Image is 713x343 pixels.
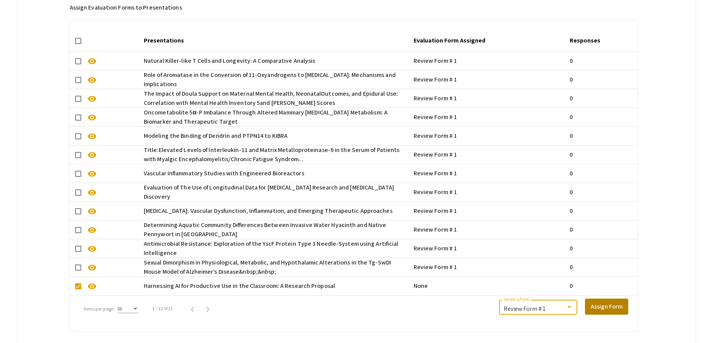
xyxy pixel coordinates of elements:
button: visibility [84,128,100,144]
mat-cell: 0 [567,183,637,201]
span: Harnessing AI for Productive Use in the Classroom: A Research Proposal [144,281,335,291]
span: visibility [87,113,97,122]
span: [MEDICAL_DATA]: Vascular Dysfunction, Inflammation, and Emerging Therapeutic Approaches [144,206,393,216]
button: visibility [84,185,100,200]
mat-cell: 0 [567,277,637,295]
h6: Assign Evaluation Forms to Presentations [70,4,638,11]
button: visibility [84,166,100,181]
span: visibility [87,94,97,103]
mat-cell: Review Form # 1 [411,202,567,220]
mat-cell: Review Form # 1 [411,52,567,70]
span: visibility [87,263,97,272]
span: visibility [87,169,97,178]
span: Determining Aquatic Community Differences Between Invasive Water Hyacinth and Native Pennywort in... [144,220,407,239]
button: visibility [84,222,100,237]
mat-cell: 0 [567,220,637,239]
span: visibility [87,225,97,235]
mat-paginator: Select page [79,298,348,319]
span: Role of Aromatase in the Conversion of 11-Oxyandrogens to [MEDICAL_DATA]: Mechanisms and Implicat... [144,70,407,89]
mat-cell: 0 [567,258,637,276]
span: visibility [87,75,97,85]
span: visibility [87,188,97,197]
span: Evaluation of The Use of Longitudinal Data for [MEDICAL_DATA] Research and [MEDICAL_DATA] Discovery [144,183,407,201]
div: Presentations [144,36,191,45]
mat-cell: 0 [567,239,637,258]
button: Assign Form [585,299,628,315]
mat-cell: Review Form # 1 [411,220,567,239]
mat-cell: Review Form # 1 [411,70,567,89]
mat-cell: Review Form # 1 [411,239,567,258]
span: Modeling the Binding of Dendrin and PTPN14 to KIBRA [144,131,287,140]
mat-cell: 0 [567,108,637,126]
div: Items per page: [84,305,115,312]
span: Review Form # 1 [504,305,545,313]
div: Responses [570,36,607,45]
button: visibility [84,278,100,294]
mat-cell: 0 [567,127,637,145]
span: visibility [87,57,97,66]
mat-cell: 0 [567,70,637,89]
button: visibility [84,53,100,69]
button: visibility [84,241,100,256]
mat-cell: None [411,277,567,295]
mat-cell: Review Form # 1 [411,258,567,276]
button: visibility [84,109,100,125]
span: Sexual Dimorphism in Physiological, Metabolic, and Hypothalamic Alterations in the Tg-SwDI Mouse ... [144,258,407,276]
mat-cell: Review Form # 1 [411,145,567,164]
div: Presentations [144,36,184,45]
button: visibility [84,91,100,106]
span: Oncometabolite 5α-P Imbalance Through Altered Mammary [MEDICAL_DATA] Metabolism: A Biomarker and ... [144,108,407,126]
button: Previous page [185,301,200,316]
div: Evaluation Form Assigned [414,36,492,45]
mat-cell: Review Form # 1 [411,183,567,201]
button: visibility [84,147,100,162]
button: visibility [84,72,100,87]
span: visibility [87,282,97,291]
span: visibility [87,132,97,141]
mat-cell: 0 [567,89,637,108]
span: visibility [87,207,97,216]
span: Natural Killer-like T Cells and Longevity: A Comparative Analysis [144,56,315,65]
button: visibility [84,260,100,275]
div: Evaluation Form Assigned [414,36,485,45]
span: Vascular Inflammatory Studies with Engineered Bioreactors [144,169,304,178]
span: Title:Elevated Levels of Interleukin-11 and Matrix Metalloproteinase-9 in the Serum of Patients w... [144,145,407,164]
mat-cell: 0 [567,202,637,220]
span: The Impact of Doula Support on Maternal Mental Health, NeonatalOutcomes, and Epidural Use: Correl... [144,89,407,108]
mat-cell: Review Form # 1 [411,164,567,183]
mat-cell: 0 [567,145,637,164]
mat-select: Items per page: [117,306,139,312]
mat-cell: 0 [567,164,637,183]
mat-cell: Review Form # 1 [411,89,567,108]
div: 1 – 13 of 13 [153,305,172,312]
mat-cell: Review Form # 1 [411,108,567,126]
div: Responses [570,36,600,45]
button: Next page [200,301,215,316]
iframe: Chat [6,309,33,337]
button: visibility [84,203,100,219]
mat-cell: 0 [567,52,637,70]
span: visibility [87,150,97,160]
mat-cell: Review Form # 1 [411,127,567,145]
span: visibility [87,244,97,253]
span: Antimicrobial Resistance: Exploration of the YscF Protein Type 3 Needle-System using Artificial I... [144,239,407,258]
span: 50 [117,306,122,312]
